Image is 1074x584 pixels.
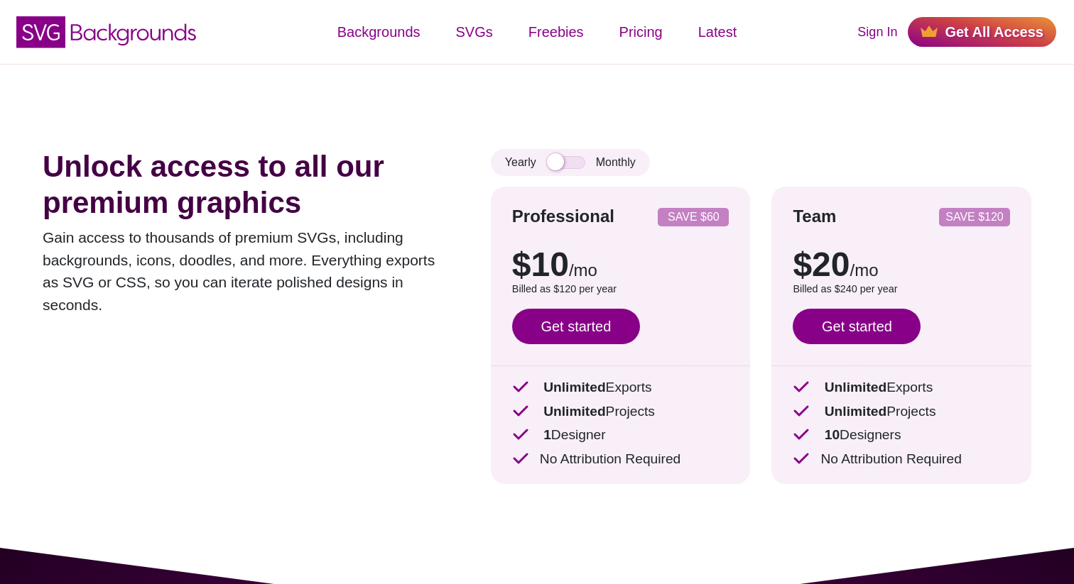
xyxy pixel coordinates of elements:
p: Exports [512,378,729,398]
p: Projects [512,402,729,422]
strong: 1 [543,427,551,442]
strong: 10 [825,427,840,442]
a: Freebies [511,11,602,53]
p: Billed as $120 per year [512,282,729,297]
span: /mo [850,260,879,280]
a: Sign In [857,23,897,42]
a: Backgrounds [320,11,438,53]
a: SVGs [438,11,511,53]
strong: Team [793,206,836,226]
strong: Unlimited [543,380,605,395]
p: Billed as $240 per year [793,282,1010,297]
strong: Unlimited [543,404,605,419]
p: $20 [793,248,1010,282]
h1: Unlock access to all our premium graphics [43,149,448,221]
p: $10 [512,248,729,282]
strong: Unlimited [825,380,886,395]
div: Yearly Monthly [491,149,650,176]
p: Gain access to thousands of premium SVGs, including backgrounds, icons, doodles, and more. Everyt... [43,226,448,316]
p: SAVE $60 [663,211,723,223]
a: Latest [680,11,754,53]
p: Designer [512,425,729,446]
p: No Attribution Required [512,449,729,470]
p: SAVE $120 [945,211,1004,223]
span: /mo [569,260,597,280]
p: Exports [793,378,1010,398]
p: Projects [793,402,1010,422]
a: Pricing [602,11,680,53]
p: No Attribution Required [793,449,1010,470]
a: Get All Access [908,17,1056,47]
p: Designers [793,425,1010,446]
a: Get started [512,309,640,344]
strong: Unlimited [825,404,886,419]
strong: Professional [512,206,614,226]
a: Get started [793,309,921,344]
